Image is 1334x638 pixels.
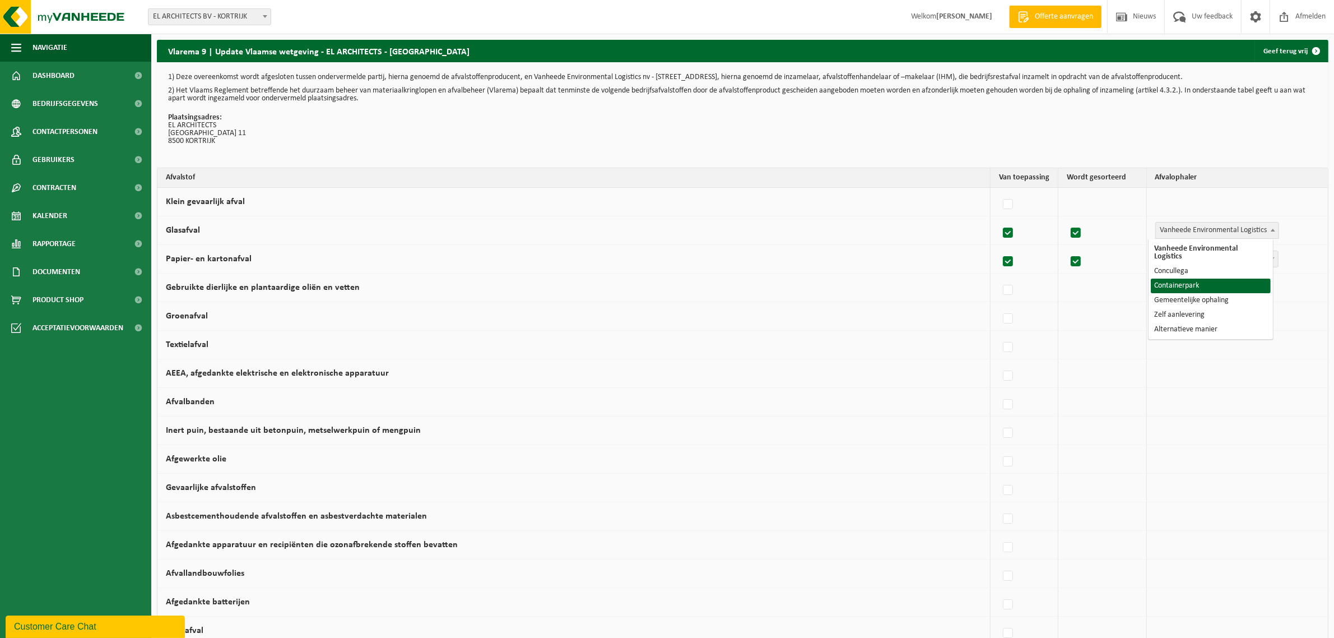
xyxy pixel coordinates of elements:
[32,174,76,202] span: Contracten
[32,34,67,62] span: Navigatie
[166,512,427,521] label: Asbestcementhoudende afvalstoffen en asbestverdachte materialen
[32,146,75,174] span: Gebruikers
[168,73,1317,81] p: 1) Deze overeenkomst wordt afgesloten tussen ondervermelde partij, hierna genoemd de afvalstoffen...
[1147,168,1328,188] th: Afvalophaler
[1151,264,1271,279] li: Concullega
[166,283,360,292] label: Gebruikte dierlijke en plantaardige oliën en vetten
[166,312,208,321] label: Groenafval
[991,168,1058,188] th: Van toepassing
[166,226,200,235] label: Glasafval
[166,569,244,578] label: Afvallandbouwfolies
[936,12,992,21] strong: [PERSON_NAME]
[1009,6,1101,28] a: Offerte aanvragen
[1156,223,1279,238] span: Vanheede Environmental Logistics
[157,40,481,62] h2: Vlarema 9 | Update Vlaamse wetgeving - EL ARCHITECTS - [GEOGRAPHIC_DATA]
[1151,308,1271,322] li: Zelf aanlevering
[1151,242,1271,264] li: Vanheede Environmental Logistics
[1058,168,1147,188] th: Wordt gesorteerd
[148,8,271,25] span: EL ARCHITECTS BV - KORTRIJK
[1151,279,1271,293] li: Containerpark
[166,397,215,406] label: Afvalbanden
[32,90,98,118] span: Bedrijfsgegevens
[166,540,458,549] label: Afgedankte apparatuur en recipiënten die ozonafbrekende stoffen bevatten
[168,113,222,122] strong: Plaatsingsadres:
[166,598,250,607] label: Afgedankte batterijen
[166,197,245,206] label: Klein gevaarlijk afval
[32,258,80,286] span: Documenten
[166,340,208,349] label: Textielafval
[168,114,1317,145] p: EL ARCHITECTS [GEOGRAPHIC_DATA] 11 8500 KORTRIJK
[1254,40,1327,62] a: Geef terug vrij
[32,286,83,314] span: Product Shop
[1151,293,1271,308] li: Gemeentelijke ophaling
[166,369,389,378] label: AEEA, afgedankte elektrische en elektronische apparatuur
[157,168,991,188] th: Afvalstof
[168,87,1317,103] p: 2) Het Vlaams Reglement betreffende het duurzaam beheer van materiaalkringlopen en afvalbeheer (V...
[1155,222,1279,239] span: Vanheede Environmental Logistics
[32,118,97,146] span: Contactpersonen
[32,62,75,90] span: Dashboard
[166,483,256,492] label: Gevaarlijke afvalstoffen
[166,455,226,464] label: Afgewerkte olie
[166,255,252,263] label: Papier- en kartonafval
[32,230,76,258] span: Rapportage
[32,314,123,342] span: Acceptatievoorwaarden
[32,202,67,230] span: Kalender
[148,9,271,25] span: EL ARCHITECTS BV - KORTRIJK
[166,426,421,435] label: Inert puin, bestaande uit betonpuin, metselwerkpuin of mengpuin
[6,613,187,638] iframe: chat widget
[1151,322,1271,337] li: Alternatieve manier
[1032,11,1096,22] span: Offerte aanvragen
